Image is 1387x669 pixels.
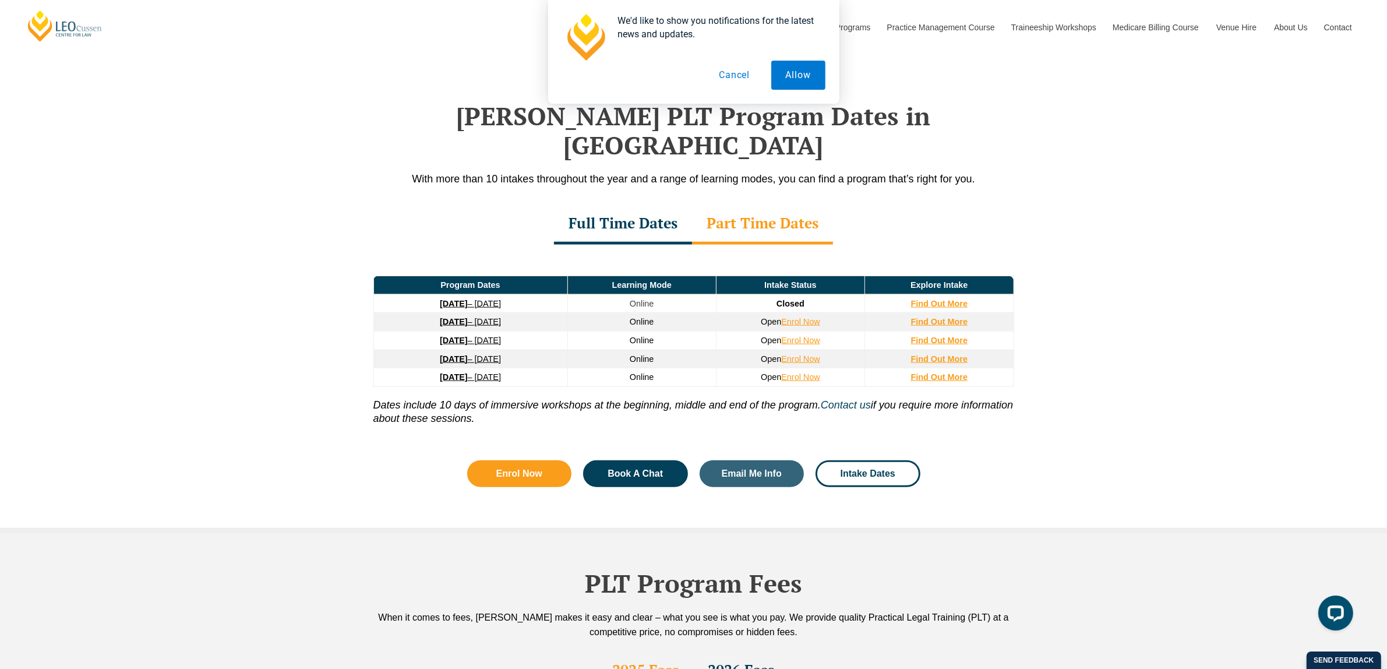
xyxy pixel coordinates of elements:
[911,354,968,364] a: Find Out More
[609,14,825,41] div: We'd like to show you notifications for the latest news and updates.
[700,460,804,487] a: Email Me Info
[911,299,968,308] a: Find Out More
[362,101,1026,160] h2: [PERSON_NAME] PLT Program Dates in [GEOGRAPHIC_DATA]
[865,276,1014,295] td: Explore Intake
[373,276,567,295] td: Program Dates
[722,469,782,478] span: Email Me Info
[781,372,820,382] a: Enrol Now
[716,350,864,368] td: Open
[583,460,688,487] a: Book A Chat
[567,313,716,332] td: Online
[440,354,501,364] a: [DATE]– [DATE]
[781,354,820,364] a: Enrol Now
[716,331,864,350] td: Open
[373,399,818,411] i: Dates include 10 days of immersive workshops at the beginning, middle and end of the program
[716,276,864,295] td: Intake Status
[567,331,716,350] td: Online
[821,399,871,411] a: Contact us
[440,299,501,308] a: [DATE]– [DATE]
[567,350,716,368] td: Online
[467,460,572,487] a: Enrol Now
[781,317,820,326] a: Enrol Now
[362,610,1026,639] div: When it comes to fees, [PERSON_NAME] makes it easy and clear – what you see is what you pay. We p...
[440,317,501,326] a: [DATE]– [DATE]
[496,469,542,478] span: Enrol Now
[373,387,1014,426] p: . if you require more information about these sessions.
[440,354,468,364] strong: [DATE]
[911,336,968,345] a: Find Out More
[777,299,804,308] span: Closed
[440,336,501,345] a: [DATE]– [DATE]
[781,336,820,345] a: Enrol Now
[567,276,716,295] td: Learning Mode
[440,317,468,326] strong: [DATE]
[716,313,864,332] td: Open
[1309,591,1358,640] iframe: LiveChat chat widget
[362,172,1026,186] p: With more than 10 intakes throughout the year and a range of learning modes, you can find a progr...
[554,204,692,245] div: Full Time Dates
[440,372,468,382] strong: [DATE]
[440,372,501,382] a: [DATE]– [DATE]
[911,372,968,382] a: Find Out More
[816,460,920,487] a: Intake Dates
[608,469,663,478] span: Book A Chat
[562,14,609,61] img: notification icon
[440,299,468,308] strong: [DATE]
[841,469,895,478] span: Intake Dates
[362,569,1026,598] h2: PLT Program Fees
[567,368,716,387] td: Online
[771,61,825,90] button: Allow
[716,368,864,387] td: Open
[440,336,468,345] strong: [DATE]
[911,317,968,326] a: Find Out More
[567,294,716,313] td: Online
[692,204,833,245] div: Part Time Dates
[704,61,764,90] button: Cancel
